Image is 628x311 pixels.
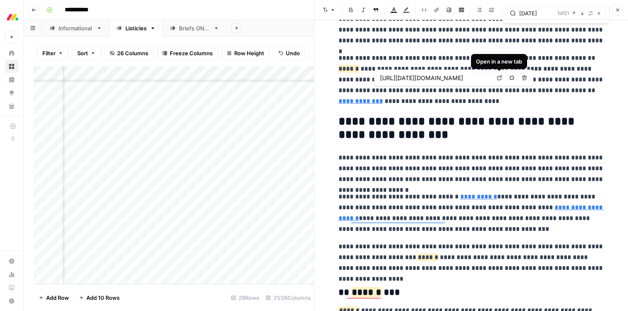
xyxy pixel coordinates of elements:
[5,47,18,60] a: Home
[5,60,18,73] a: Browse
[262,291,314,304] div: 21/26 Columns
[5,7,18,27] button: Workspace: Monday.com
[117,49,148,57] span: 26 Columns
[5,294,18,308] button: Help + Support
[170,49,213,57] span: Freeze Columns
[46,294,69,302] span: Add Row
[104,47,154,60] button: 26 Columns
[5,281,18,294] a: Learning Hub
[234,49,264,57] span: Row Height
[476,57,522,66] div: Open in a new tab
[37,47,69,60] button: Filter
[228,291,262,304] div: 29 Rows
[125,24,147,32] div: Listicles
[86,294,120,302] span: Add 10 Rows
[221,47,270,60] button: Row Height
[5,86,18,100] a: Opportunities
[34,291,74,304] button: Add Row
[72,47,101,60] button: Sort
[179,24,210,32] div: Briefs ONLY
[59,24,93,32] div: Informational
[157,47,218,60] button: Freeze Columns
[109,20,163,37] a: Listicles
[286,49,300,57] span: Undo
[5,10,20,24] img: Monday.com Logo
[163,20,226,37] a: Briefs ONLY
[74,291,125,304] button: Add 10 Rows
[5,255,18,268] a: Settings
[273,47,305,60] button: Undo
[42,20,109,37] a: Informational
[5,268,18,281] a: Usage
[5,100,18,113] a: Your Data
[519,9,554,17] input: Search
[557,10,569,17] span: 1 of 21
[5,73,18,86] a: Insights
[77,49,88,57] span: Sort
[42,49,56,57] span: Filter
